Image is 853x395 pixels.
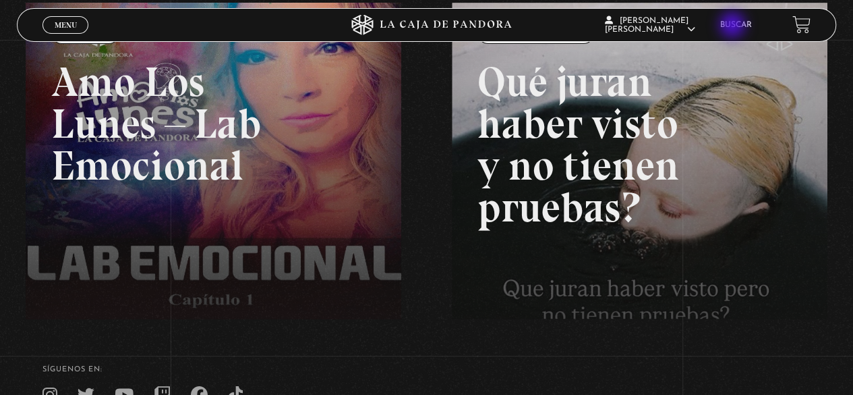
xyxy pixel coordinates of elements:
[720,21,752,29] a: Buscar
[50,32,82,41] span: Cerrar
[55,21,77,29] span: Menu
[42,366,811,373] h4: SÍguenos en:
[792,16,811,34] a: View your shopping cart
[605,17,695,34] span: [PERSON_NAME] [PERSON_NAME]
